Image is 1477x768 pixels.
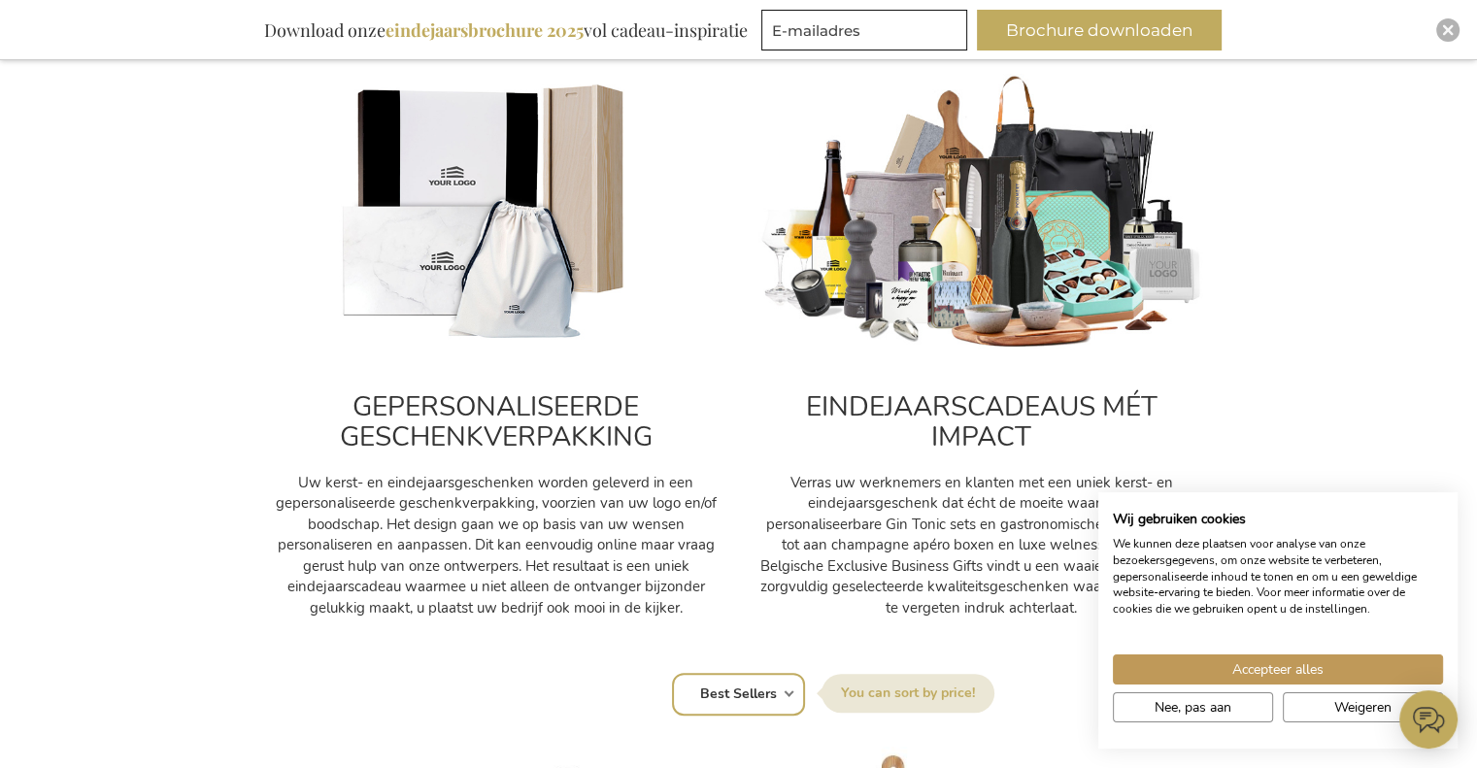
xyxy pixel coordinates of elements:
div: Download onze vol cadeau-inspiratie [255,10,756,50]
img: Personalised_gifts [273,74,720,352]
span: Accepteer alles [1232,659,1324,680]
h2: GEPERSONALISEERDE GESCHENKVERPAKKING [273,392,720,452]
b: eindejaarsbrochure 2025 [386,18,584,42]
h2: EINDEJAARSCADEAUS MÉT IMPACT [758,392,1205,452]
p: Uw kerst- en eindejaarsgeschenken worden geleverd in een gepersonaliseerde geschenkverpakking, vo... [273,473,720,618]
span: Nee, pas aan [1155,697,1231,718]
button: Alle cookies weigeren [1283,692,1443,722]
img: cadeau_personeel_medewerkers-kerst_1 [758,74,1205,352]
div: Close [1436,18,1460,42]
input: E-mailadres [761,10,967,50]
iframe: belco-activator-frame [1399,690,1458,749]
p: Verras uw werknemers en klanten met een uniek kerst- en eindejaarsgeschenk dat écht de moeite waa... [758,473,1205,618]
h2: Wij gebruiken cookies [1113,511,1443,528]
button: Pas cookie voorkeuren aan [1113,692,1273,722]
form: marketing offers and promotions [761,10,973,56]
span: Weigeren [1334,697,1392,718]
p: We kunnen deze plaatsen voor analyse van onze bezoekersgegevens, om onze website te verbeteren, g... [1113,536,1443,618]
img: Close [1442,24,1454,36]
button: Brochure downloaden [977,10,1222,50]
button: Accepteer alle cookies [1113,654,1443,685]
label: Sorteer op [822,674,994,713]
